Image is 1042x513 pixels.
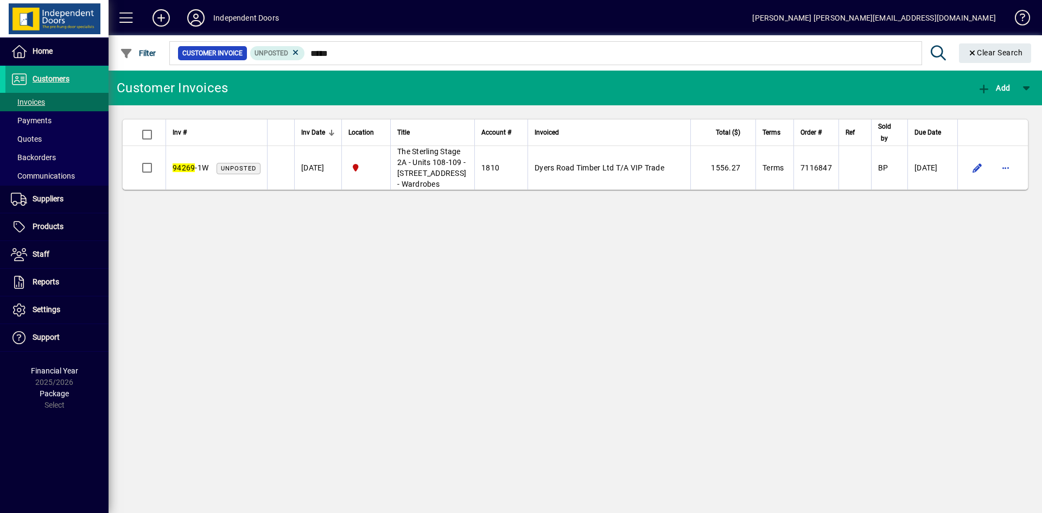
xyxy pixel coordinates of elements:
span: Invoices [11,98,45,106]
button: Profile [179,8,213,28]
span: Backorders [11,153,56,162]
button: Edit [969,159,986,176]
div: Location [348,126,384,138]
td: 1556.27 [690,146,755,189]
a: Knowledge Base [1007,2,1028,37]
div: Due Date [914,126,951,138]
span: Total ($) [716,126,740,138]
span: The Sterling Stage 2A - Units 108-109 - [STREET_ADDRESS] - Wardrobes [397,147,466,188]
span: Reports [33,277,59,286]
button: Clear [959,43,1032,63]
div: Title [397,126,468,138]
span: Sold by [878,121,891,144]
span: Quotes [11,135,42,143]
td: [DATE] [907,146,957,189]
button: Add [144,8,179,28]
span: Dyers Road Timber Ltd T/A VIP Trade [535,163,664,172]
span: Order # [800,126,822,138]
span: Customers [33,74,69,83]
span: Inv Date [301,126,325,138]
a: Suppliers [5,186,109,213]
span: -1W [173,163,208,172]
span: Settings [33,305,60,314]
div: Invoiced [535,126,684,138]
span: Account # [481,126,511,138]
span: Invoiced [535,126,559,138]
span: Terms [763,163,784,172]
span: Inv # [173,126,187,138]
span: Staff [33,250,49,258]
span: Christchurch [348,162,384,174]
span: Suppliers [33,194,63,203]
span: Title [397,126,410,138]
td: [DATE] [294,146,341,189]
span: Communications [11,172,75,180]
div: Sold by [878,121,901,144]
span: Ref [846,126,855,138]
span: Filter [120,49,156,58]
div: Account # [481,126,521,138]
div: Inv # [173,126,260,138]
span: Clear Search [968,48,1023,57]
div: Inv Date [301,126,335,138]
span: Products [33,222,63,231]
a: Support [5,324,109,351]
span: Unposted [221,165,256,172]
span: BP [878,163,888,172]
span: Unposted [255,49,288,57]
span: Home [33,47,53,55]
a: Payments [5,111,109,130]
div: Ref [846,126,865,138]
span: Location [348,126,374,138]
div: Independent Doors [213,9,279,27]
a: Settings [5,296,109,324]
a: Reports [5,269,109,296]
span: Financial Year [31,366,78,375]
button: Add [975,78,1013,98]
span: Support [33,333,60,341]
a: Backorders [5,148,109,167]
button: More options [997,159,1014,176]
div: Customer Invoices [117,79,228,97]
div: Order # [800,126,832,138]
mat-chip: Customer Invoice Status: Unposted [250,46,305,60]
a: Staff [5,241,109,268]
a: Products [5,213,109,240]
span: Customer Invoice [182,48,243,59]
span: Payments [11,116,52,125]
a: Communications [5,167,109,185]
span: Add [977,84,1010,92]
span: Due Date [914,126,941,138]
span: Terms [763,126,780,138]
a: Quotes [5,130,109,148]
button: Filter [117,43,159,63]
div: Total ($) [697,126,750,138]
a: Invoices [5,93,109,111]
div: [PERSON_NAME] [PERSON_NAME][EMAIL_ADDRESS][DOMAIN_NAME] [752,9,996,27]
span: 1810 [481,163,499,172]
a: Home [5,38,109,65]
em: 94269 [173,163,195,172]
span: Package [40,389,69,398]
span: 7116847 [800,163,832,172]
